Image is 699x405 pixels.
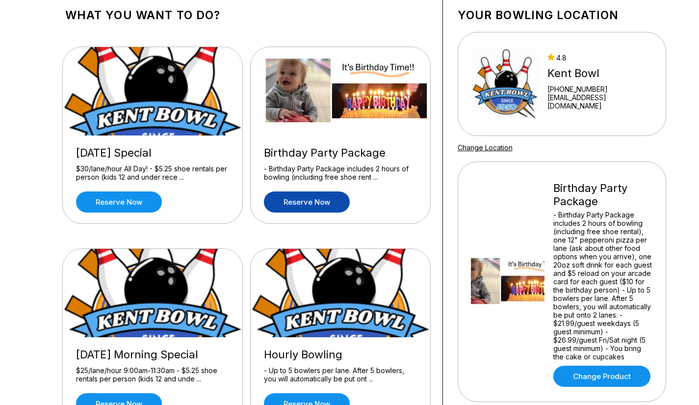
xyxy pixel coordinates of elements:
[547,85,652,93] div: [PHONE_NUMBER]
[458,143,513,152] a: Change Location
[547,67,652,80] div: Kent Bowl
[76,366,229,383] div: $25/lane/hour 9:00am-11:30am - $5.25 shoe rentals per person (kids 12 and unde ...
[553,182,653,208] div: Birthday Party Package
[264,348,417,361] div: Hourly Bowling
[553,366,650,387] a: Change Product
[471,47,539,121] img: Kent Bowl
[76,191,162,213] a: Reserve now
[264,366,417,383] div: - Up to 5 bowlers per lane. After 5 bowlers, you will automatically be put ont ...
[63,47,243,135] img: Wednesday Special
[76,164,229,182] div: $30/lane/hour All Day! - $5.25 shoe rentals per person (kids 12 and under rece ...
[76,348,229,361] div: [DATE] Morning Special
[251,249,431,337] img: Hourly Bowling
[251,47,431,135] img: Birthday Party Package
[65,8,428,22] h1: What you want to do?
[471,245,544,319] img: Birthday Party Package
[547,93,652,110] a: [EMAIL_ADDRESS][DOMAIN_NAME]
[458,8,666,22] h1: Your bowling location
[553,211,653,361] div: - Birthday Party Package includes 2 hours of bowling (including free shoe rental), one 12" pepper...
[547,54,652,62] div: 4.8
[76,146,229,160] div: [DATE] Special
[63,249,243,337] img: Sunday Morning Special
[264,164,417,182] div: - Birthday Party Package includes 2 hours of bowling (including free shoe rent ...
[264,146,417,160] div: Birthday Party Package
[264,191,350,213] a: Reserve now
